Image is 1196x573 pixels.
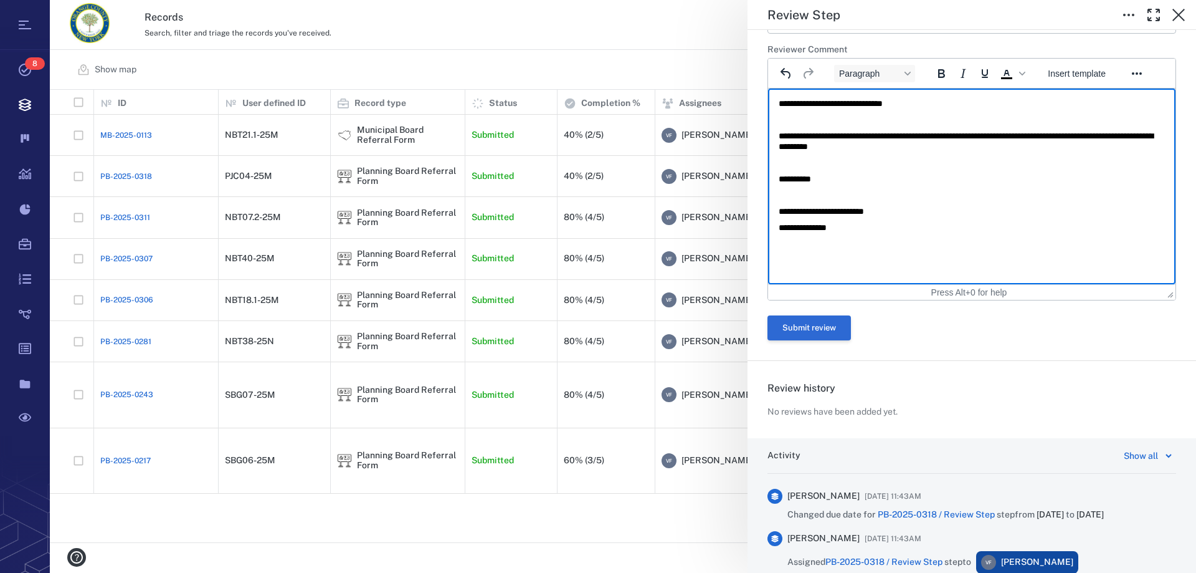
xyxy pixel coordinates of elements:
[1043,65,1111,82] button: Insert template
[996,65,1027,82] div: Text color Black
[981,555,996,570] div: V F
[767,7,840,23] h5: Review Step
[865,489,921,504] span: [DATE] 11:43AM
[825,557,942,567] a: PB-2025-0318 / Review Step
[787,509,1104,521] span: Changed due date for step from to
[865,531,921,546] span: [DATE] 11:43AM
[1124,448,1158,463] div: Show all
[1037,509,1064,519] span: [DATE]
[904,287,1035,297] div: Press Alt+0 for help
[1141,2,1166,27] button: Toggle Fullscreen
[776,65,797,82] button: Undo
[767,406,898,418] p: No reviews have been added yet.
[1166,2,1191,27] button: Close
[767,381,1176,396] h6: Review history
[28,9,54,20] span: Help
[787,532,860,545] span: [PERSON_NAME]
[1001,556,1073,569] span: [PERSON_NAME]
[787,556,971,569] span: Assigned step to
[25,57,45,70] span: 8
[1116,2,1141,27] button: Toggle to Edit Boxes
[10,10,397,21] body: Rich Text Area. Press ALT-0 for help.
[767,315,851,340] button: Submit review
[1126,65,1147,82] button: Reveal or hide additional toolbar items
[931,65,952,82] button: Bold
[797,65,819,82] button: Redo
[767,450,800,462] h6: Activity
[767,44,1176,56] h6: Reviewer Comment
[1167,287,1174,298] div: Press the Up and Down arrow keys to resize the editor.
[878,509,995,519] a: PB-2025-0318 / Review Step
[974,65,995,82] button: Underline
[787,490,860,503] span: [PERSON_NAME]
[834,65,915,82] button: Block Paragraph
[952,65,974,82] button: Italic
[1048,69,1106,79] span: Insert template
[839,69,900,79] span: Paragraph
[1076,509,1104,519] span: [DATE]
[768,89,1175,284] iframe: Rich Text Area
